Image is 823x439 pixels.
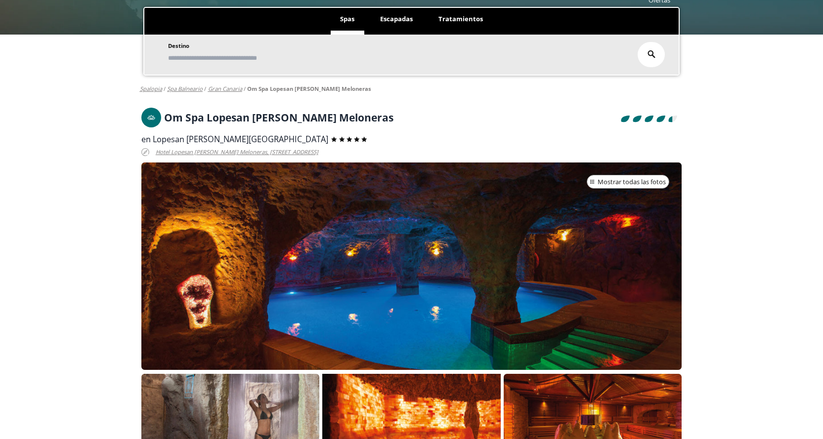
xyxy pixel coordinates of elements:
span: / [164,85,166,93]
a: gran canaria [208,85,242,92]
span: / [244,85,246,93]
span: Escapadas [380,14,413,23]
span: Tratamientos [438,14,483,23]
a: Om Spa Lopesan [PERSON_NAME] Meloneras [247,85,371,92]
span: Destino [168,42,189,49]
span: Hotel Lopesan [PERSON_NAME] Meloneras, [STREET_ADDRESS] [156,147,318,158]
span: Spas [340,14,354,23]
span: Mostrar todas las fotos [598,177,666,187]
span: / [204,85,206,93]
h1: Om Spa Lopesan [PERSON_NAME] Meloneras [164,112,393,123]
a: spa balneario [167,85,203,92]
a: Spalopia [140,85,162,92]
span: en Lopesan [PERSON_NAME][GEOGRAPHIC_DATA] [141,134,328,145]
